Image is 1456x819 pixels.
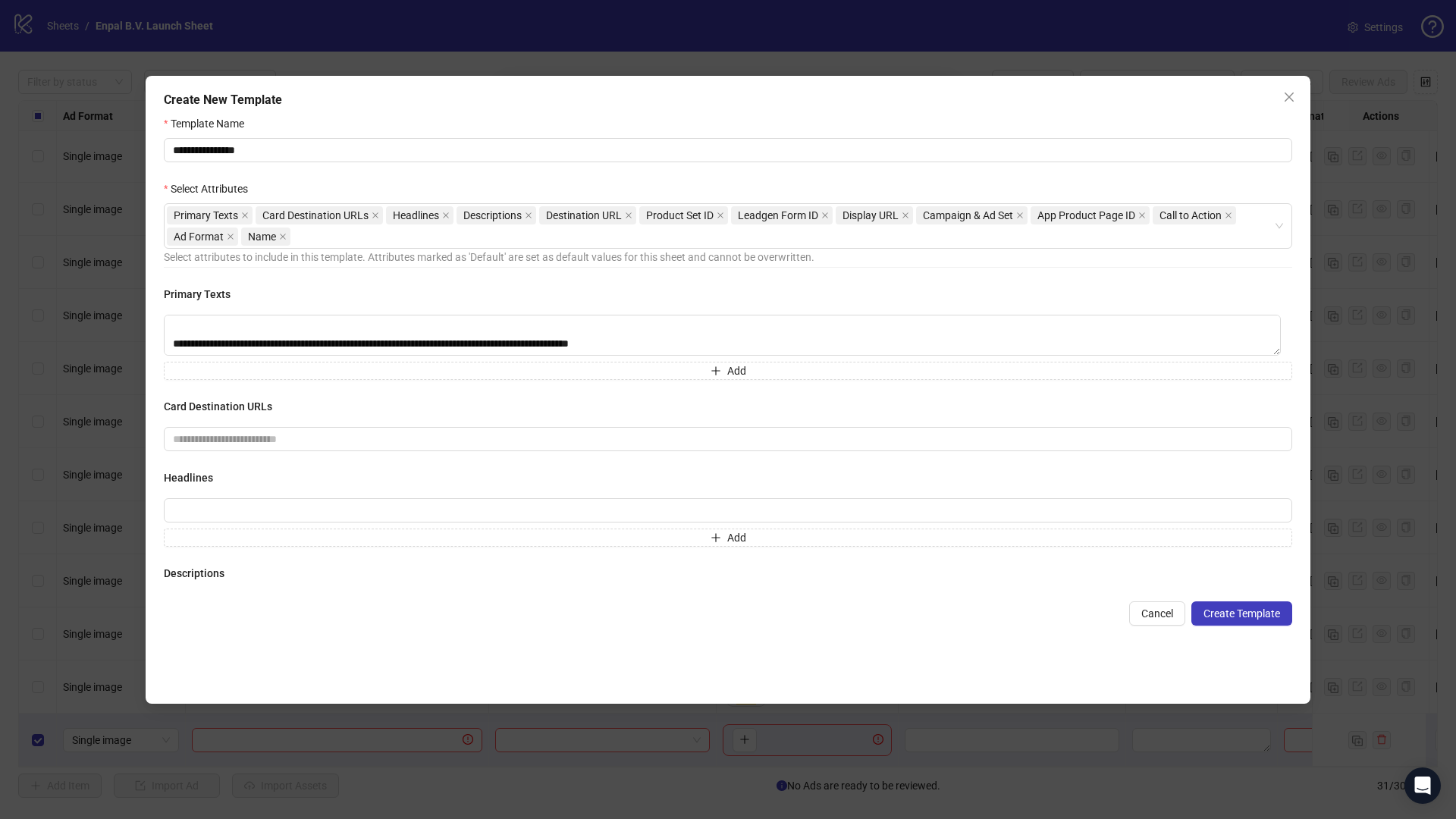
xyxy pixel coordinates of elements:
[717,212,724,219] span: close
[1153,206,1236,224] span: Call to Action
[1016,212,1024,219] span: close
[738,207,818,224] span: Leadgen Form ID
[164,529,1292,547] button: Add
[625,212,632,219] span: close
[1129,601,1185,626] button: Cancel
[167,206,253,224] span: Primary Texts
[174,228,224,245] span: Ad Format
[727,365,746,377] span: Add
[248,228,276,245] span: Name
[1159,207,1222,224] span: Call to Action
[639,206,728,224] span: Product Set ID
[164,138,1292,162] input: Template Name
[1141,607,1173,620] span: Cancel
[1225,212,1232,219] span: close
[1037,207,1135,224] span: App Product Page ID
[836,206,913,224] span: Display URL
[711,366,721,376] span: plus
[731,206,833,224] span: Leadgen Form ID
[227,233,234,240] span: close
[164,249,1292,265] div: Select attributes to include in this template. Attributes marked as 'Default' are set as default ...
[241,212,249,219] span: close
[711,532,721,543] span: plus
[646,207,714,224] span: Product Set ID
[1138,212,1146,219] span: close
[727,532,746,544] span: Add
[525,212,532,219] span: close
[262,207,369,224] span: Card Destination URLs
[1031,206,1150,224] span: App Product Page ID
[442,212,450,219] span: close
[241,227,290,246] span: Name
[546,207,622,224] span: Destination URL
[164,180,258,197] label: Select Attributes
[463,207,522,224] span: Descriptions
[386,206,453,224] span: Headlines
[457,206,536,224] span: Descriptions
[164,115,254,132] label: Template Name
[1404,767,1441,804] div: Open Intercom Messenger
[1203,607,1280,620] span: Create Template
[539,206,636,224] span: Destination URL
[1277,85,1301,109] button: Close
[164,398,1292,415] h4: Card Destination URLs
[164,565,1292,582] h4: Descriptions
[393,207,439,224] span: Headlines
[279,233,287,240] span: close
[164,362,1292,380] button: Add
[174,207,238,224] span: Primary Texts
[902,212,909,219] span: close
[372,212,379,219] span: close
[164,469,1292,486] h4: Headlines
[916,206,1028,224] span: Campaign & Ad Set
[1191,601,1292,626] button: Create Template
[923,207,1013,224] span: Campaign & Ad Set
[164,91,1292,109] div: Create New Template
[843,207,899,224] span: Display URL
[167,227,238,246] span: Ad Format
[1283,91,1295,103] span: close
[821,212,829,219] span: close
[256,206,383,224] span: Card Destination URLs
[164,286,1292,303] h4: Primary Texts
